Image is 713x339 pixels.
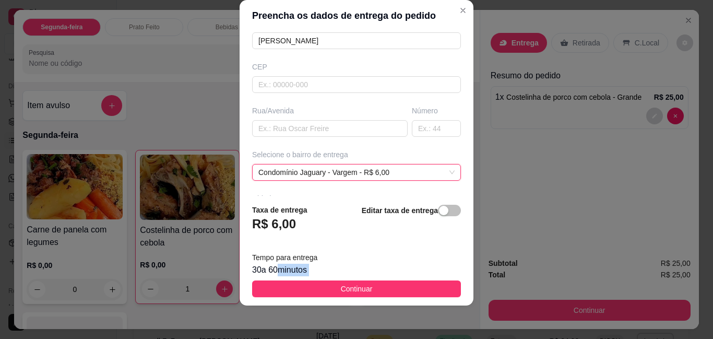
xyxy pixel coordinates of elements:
input: Ex.: 44 [412,120,461,137]
div: CEP [252,62,461,72]
strong: Taxa de entrega [252,206,307,214]
input: Ex.: João da Silva [252,32,461,49]
div: Rua/Avenida [252,106,408,116]
span: Tempo para entrega [252,253,317,262]
div: Cidade [252,193,461,204]
input: Ex.: 00000-000 [252,76,461,93]
div: 30 a 60 minutos [252,264,461,276]
button: Close [455,2,471,19]
strong: Editar taxa de entrega [362,206,438,215]
h3: R$ 6,00 [252,216,296,232]
div: Número [412,106,461,116]
span: Condomínio Jaguary - Vargem - R$ 6,00 [258,165,455,180]
span: Continuar [341,283,373,295]
div: Selecione o bairro de entrega [252,149,461,160]
input: Ex.: Rua Oscar Freire [252,120,408,137]
button: Continuar [252,280,461,297]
